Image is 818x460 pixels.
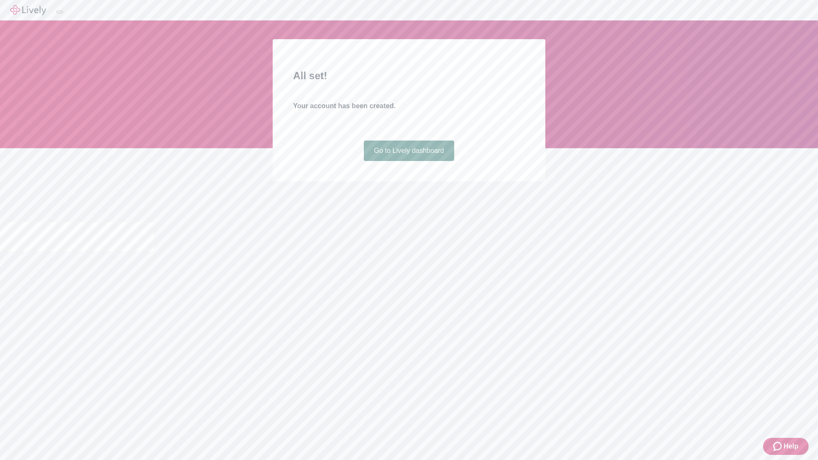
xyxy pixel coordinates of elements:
[783,441,798,451] span: Help
[56,11,63,13] button: Log out
[293,101,525,111] h4: Your account has been created.
[293,68,525,83] h2: All set!
[763,438,809,455] button: Zendesk support iconHelp
[10,5,46,15] img: Lively
[773,441,783,451] svg: Zendesk support icon
[364,141,455,161] a: Go to Lively dashboard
